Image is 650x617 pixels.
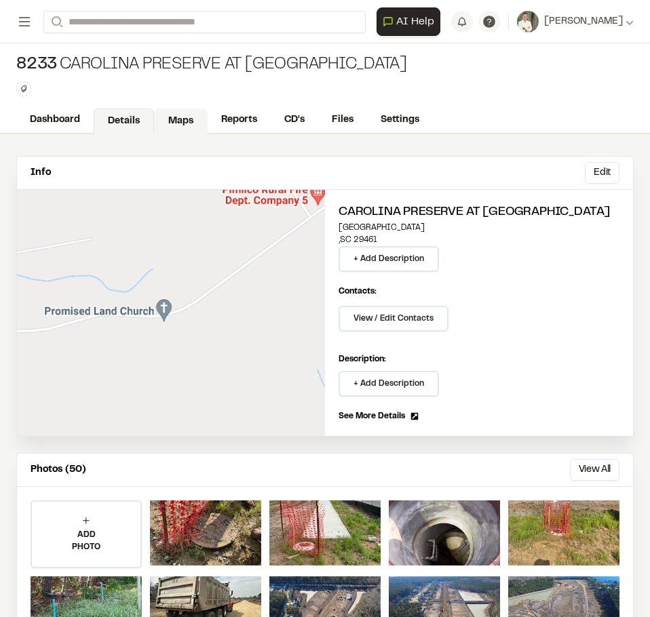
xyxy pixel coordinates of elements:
[377,7,440,36] button: Open AI Assistant
[585,162,619,184] button: Edit
[32,529,140,553] p: ADD PHOTO
[31,165,51,180] p: Info
[208,107,271,133] a: Reports
[94,108,154,134] a: Details
[339,353,619,365] p: Description:
[339,246,439,272] button: + Add Description
[339,306,448,332] button: View / Edit Contacts
[271,107,318,133] a: CD's
[377,7,446,36] div: Open AI Assistant
[339,222,619,234] p: [GEOGRAPHIC_DATA]
[517,11,539,33] img: User
[339,410,405,422] span: See More Details
[517,11,634,33] button: [PERSON_NAME]
[16,81,31,96] button: Edit Tags
[154,108,208,134] a: Maps
[318,107,367,133] a: Files
[16,54,407,76] div: Carolina Preserve at [GEOGRAPHIC_DATA]
[16,107,94,133] a: Dashboard
[339,371,439,397] button: + Add Description
[43,11,68,33] button: Search
[31,462,86,477] p: Photos (50)
[339,234,619,246] p: , SC 29461
[339,285,377,298] p: Contacts:
[544,14,623,29] span: [PERSON_NAME]
[339,203,619,222] h2: Carolina Preserve at [GEOGRAPHIC_DATA]
[367,107,433,133] a: Settings
[16,54,57,76] span: 8233
[570,459,619,481] button: View All
[396,14,434,30] span: AI Help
